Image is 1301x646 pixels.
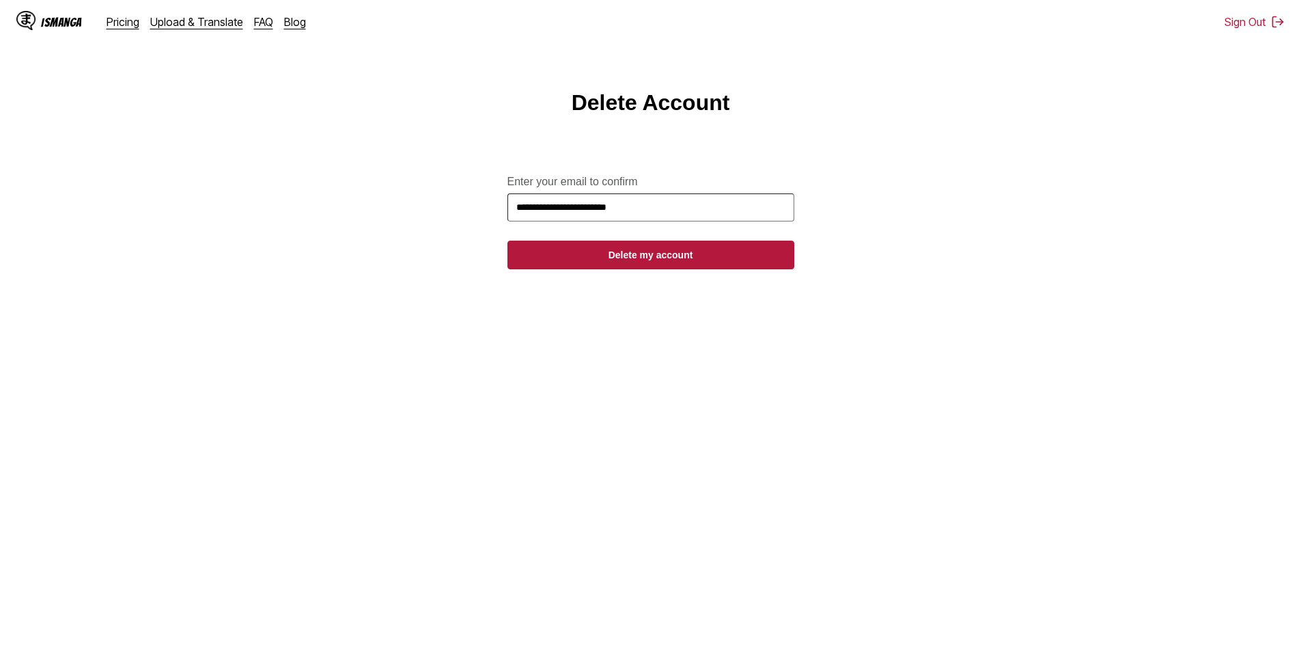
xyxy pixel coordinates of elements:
label: Enter your email to confirm [507,176,794,188]
a: Pricing [107,15,139,29]
div: IsManga [41,16,82,29]
h1: Delete Account [572,90,730,116]
a: Upload & Translate [150,15,243,29]
img: IsManga Logo [16,11,36,30]
a: FAQ [254,15,273,29]
a: IsManga LogoIsManga [16,11,107,33]
a: Blog [284,15,306,29]
button: Delete my account [507,241,794,269]
img: Sign out [1271,15,1285,29]
button: Sign Out [1225,15,1285,29]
